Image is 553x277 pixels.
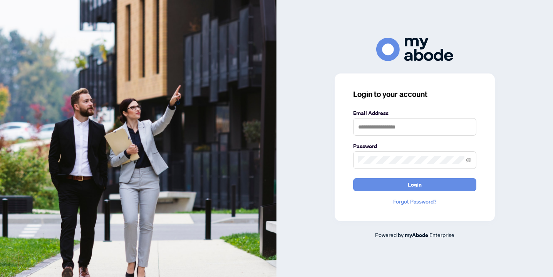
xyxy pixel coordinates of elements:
label: Password [353,142,476,150]
span: Powered by [375,231,404,238]
a: myAbode [405,231,428,239]
img: ma-logo [376,38,453,61]
h3: Login to your account [353,89,476,100]
button: Login [353,178,476,191]
span: eye-invisible [466,157,471,163]
a: Forgot Password? [353,197,476,206]
span: Login [408,179,422,191]
span: Enterprise [429,231,454,238]
label: Email Address [353,109,476,117]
